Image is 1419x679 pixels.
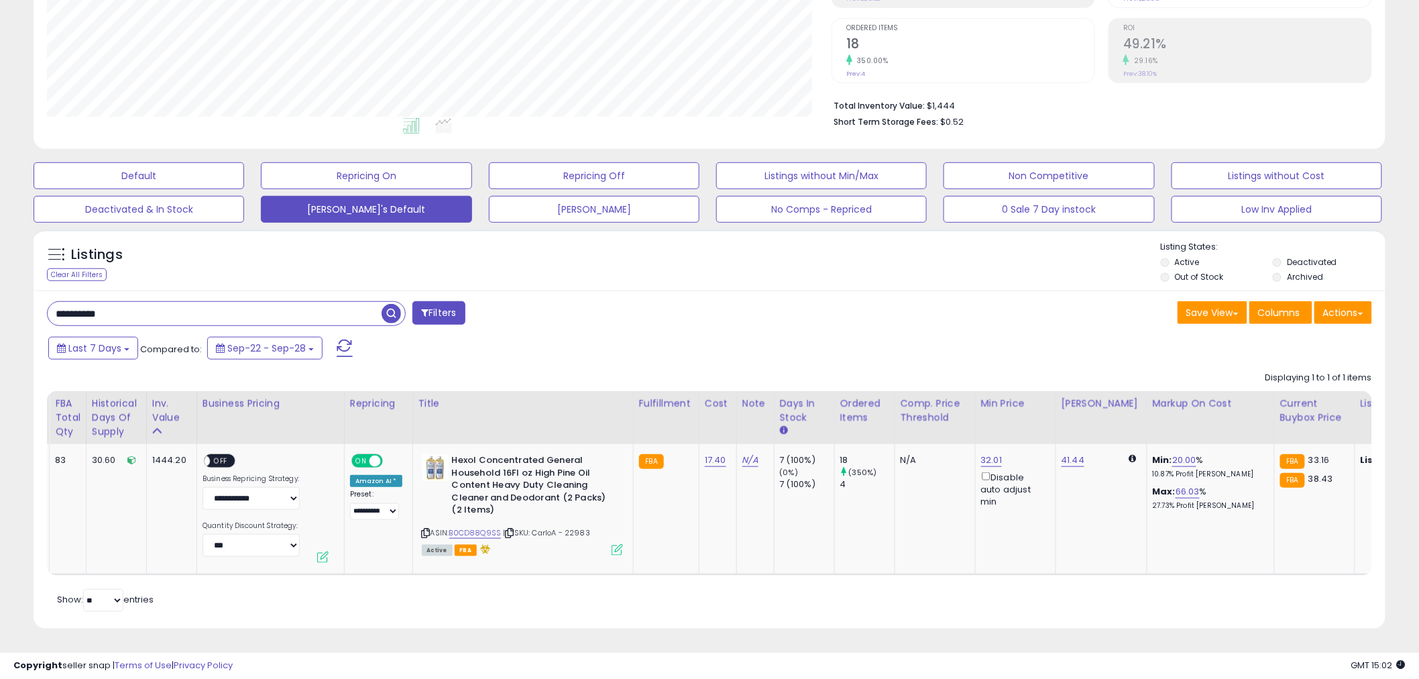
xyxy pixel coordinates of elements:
[203,474,300,484] label: Business Repricing Strategy:
[1123,70,1157,78] small: Prev: 38.10%
[422,454,623,554] div: ASIN:
[1123,36,1371,54] h2: 49.21%
[1280,454,1305,469] small: FBA
[1153,454,1173,466] b: Min:
[852,56,889,66] small: 350.00%
[1308,454,1330,466] span: 33.16
[639,454,664,469] small: FBA
[92,397,141,439] div: Historical Days Of Supply
[47,268,107,281] div: Clear All Filters
[1153,485,1176,498] b: Max:
[13,659,62,672] strong: Copyright
[780,454,834,466] div: 7 (100%)
[350,490,402,520] div: Preset:
[1161,241,1385,254] p: Listing States:
[840,478,895,490] div: 4
[422,454,449,481] img: 418umK59vPL._SL40_.jpg
[48,337,138,360] button: Last 7 Days
[834,100,925,111] b: Total Inventory Value:
[716,196,927,223] button: No Comps - Repriced
[207,337,323,360] button: Sep-22 - Sep-28
[834,97,1362,113] li: $1,444
[1178,301,1247,324] button: Save View
[840,454,895,466] div: 18
[210,456,231,467] span: OFF
[353,456,370,467] span: ON
[780,467,799,478] small: (0%)
[1249,301,1312,324] button: Columns
[92,454,136,466] div: 30.60
[1129,56,1158,66] small: 29.16%
[981,454,1003,467] a: 32.01
[639,397,693,411] div: Fulfillment
[261,162,471,189] button: Repricing On
[1153,397,1269,411] div: Markup on Cost
[418,397,628,411] div: Title
[203,397,339,411] div: Business Pricing
[780,397,829,425] div: Days In Stock
[1351,659,1406,672] span: 2025-10-7 15:02 GMT
[1062,397,1141,411] div: [PERSON_NAME]
[1175,256,1200,268] label: Active
[944,196,1154,223] button: 0 Sale 7 Day instock
[489,162,699,189] button: Repricing Off
[1172,454,1196,467] a: 20.00
[834,116,938,127] b: Short Term Storage Fees:
[68,342,121,355] span: Last 7 Days
[940,115,964,128] span: $0.52
[34,196,244,223] button: Deactivated & In Stock
[1280,473,1305,488] small: FBA
[944,162,1154,189] button: Non Competitive
[449,527,502,539] a: B0CD88Q9SS
[1153,501,1264,511] p: 27.73% Profit [PERSON_NAME]
[152,397,191,425] div: Inv. value
[742,397,769,411] div: Note
[71,246,123,264] h5: Listings
[203,521,300,531] label: Quantity Discount Strategy:
[849,467,877,478] small: (350%)
[115,659,172,672] a: Terms of Use
[1265,372,1372,384] div: Displaying 1 to 1 of 1 items
[1287,256,1337,268] label: Deactivated
[1153,486,1264,511] div: %
[780,425,788,437] small: Days In Stock.
[1280,397,1349,425] div: Current Buybox Price
[503,527,590,538] span: | SKU: CarloA - 22983
[350,397,407,411] div: Repricing
[57,593,154,606] span: Show: entries
[1123,25,1371,32] span: ROI
[140,343,202,356] span: Compared to:
[1258,306,1300,319] span: Columns
[227,342,306,355] span: Sep-22 - Sep-28
[412,301,465,325] button: Filters
[1176,485,1200,499] a: 66.03
[1175,271,1224,282] label: Out of Stock
[846,70,865,78] small: Prev: 4
[55,397,80,439] div: FBA Total Qty
[1314,301,1372,324] button: Actions
[1172,196,1382,223] button: Low Inv Applied
[1153,470,1264,479] p: 10.87% Profit [PERSON_NAME]
[901,397,970,425] div: Comp. Price Threshold
[705,397,731,411] div: Cost
[1153,454,1264,479] div: %
[13,660,233,672] div: seller snap | |
[981,397,1050,411] div: Min Price
[381,456,402,467] span: OFF
[422,545,453,556] span: All listings currently available for purchase on Amazon
[489,196,699,223] button: [PERSON_NAME]
[840,397,889,425] div: Ordered Items
[261,196,471,223] button: [PERSON_NAME]'s Default
[34,162,244,189] button: Default
[705,454,726,467] a: 17.40
[846,25,1094,32] span: Ordered Items
[846,36,1094,54] h2: 18
[152,454,186,466] div: 1444.20
[477,544,491,554] i: hazardous material
[55,454,76,466] div: 83
[174,659,233,672] a: Privacy Policy
[901,454,965,466] div: N/A
[1308,472,1333,485] span: 38.43
[1287,271,1323,282] label: Archived
[452,454,615,520] b: Hexol Concentrated General Household 16Fl oz High Pine Oil Content Heavy Duty Cleaning Cleaner an...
